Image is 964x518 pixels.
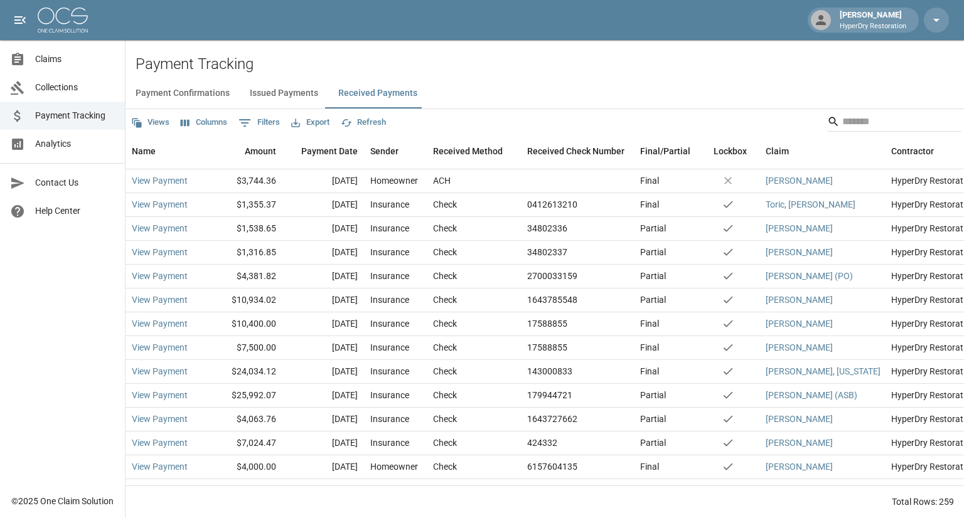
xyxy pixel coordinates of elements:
div: Check [433,246,457,258]
div: 34802336 [527,222,567,235]
div: Final [640,365,659,378]
div: Check [433,413,457,425]
div: Lockbox [697,134,759,169]
a: View Payment [132,460,188,473]
a: [PERSON_NAME] (PO) [766,270,853,282]
div: ACH [433,174,451,187]
div: 0412613210 [527,198,577,211]
div: $10,400.00 [201,312,282,336]
div: 34802337 [527,246,567,258]
h2: Payment Tracking [136,55,964,73]
div: Check [433,222,457,235]
div: Check [433,389,457,401]
a: [PERSON_NAME] [766,246,833,258]
div: Final [640,174,659,187]
a: Toric, [PERSON_NAME] [766,198,855,211]
div: Insurance [370,317,409,330]
div: Final [640,341,659,354]
div: $7,500.00 [201,336,282,360]
a: [PERSON_NAME] [766,413,833,425]
div: $10,934.02 [201,288,282,312]
button: Issued Payments [240,78,328,108]
div: Final [640,460,659,473]
button: open drawer [8,8,33,33]
div: Partial [640,413,666,425]
div: Insurance [370,293,409,306]
div: Final [640,198,659,211]
div: 1643785548 [527,293,577,306]
div: Amount [245,134,276,169]
div: [DATE] [282,265,364,288]
div: $1,538.65 [201,217,282,241]
div: Insurance [370,413,409,425]
div: Name [132,134,156,169]
div: 179944721 [527,389,572,401]
div: $7,024.47 [201,431,282,455]
div: Received Check Number [521,134,634,169]
a: [PERSON_NAME] [766,174,833,187]
a: View Payment [132,484,188,497]
div: 1171185162 [527,484,577,497]
div: Received Method [427,134,521,169]
div: $4,381.82 [201,265,282,288]
a: View Payment [132,413,188,425]
a: [PERSON_NAME] [766,293,833,306]
a: [PERSON_NAME] [766,222,833,235]
div: [DATE] [282,217,364,241]
button: Received Payments [328,78,427,108]
div: $24,034.12 [201,360,282,384]
div: Payment Date [301,134,358,169]
div: Final/Partial [640,134,690,169]
div: Partial [640,270,666,282]
div: Insurance [370,222,409,235]
div: Claim [766,134,789,169]
div: Partial [640,389,666,401]
div: Check [433,460,457,473]
a: [PERSON_NAME] [766,317,833,330]
a: View Payment [132,365,188,378]
div: Insurance [370,436,409,449]
a: View Payment [132,198,188,211]
div: Check [433,317,457,330]
img: ocs-logo-white-transparent.png [38,8,88,33]
div: Received Method [433,134,503,169]
div: Partial [640,246,666,258]
div: $4,063.76 [201,408,282,431]
button: Select columns [178,113,230,132]
button: Refresh [338,113,389,132]
div: [DATE] [282,169,364,193]
div: [DATE] [282,479,364,503]
span: Payment Tracking [35,109,115,122]
div: Sender [364,134,427,169]
a: [PERSON_NAME] (ASB) [766,389,857,401]
div: [DATE] [282,455,364,479]
div: Partial [640,293,666,306]
a: View Payment [132,317,188,330]
div: $1,316.85 [201,241,282,265]
button: Views [128,113,173,132]
div: [DATE] [282,312,364,336]
div: Name [126,134,201,169]
div: Sender [370,134,399,169]
div: Check [433,365,457,378]
div: [DATE] [282,408,364,431]
button: Show filters [235,113,283,133]
span: Help Center [35,204,115,218]
div: 17588855 [527,341,567,354]
div: [DATE] [282,431,364,455]
a: View Payment [132,436,188,449]
div: [DATE] [282,360,364,384]
div: Partial [640,436,666,449]
div: $3,744.36 [201,169,282,193]
span: Claims [35,53,115,66]
div: Claim [759,134,885,169]
div: Total Rows: 259 [892,495,954,508]
a: View Payment [132,246,188,258]
div: [PERSON_NAME] [835,9,911,31]
a: [PERSON_NAME][GEOGRAPHIC_DATA] [766,484,918,497]
a: View Payment [132,341,188,354]
div: Final [640,317,659,330]
a: View Payment [132,293,188,306]
a: View Payment [132,222,188,235]
div: Homeowner [370,174,418,187]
